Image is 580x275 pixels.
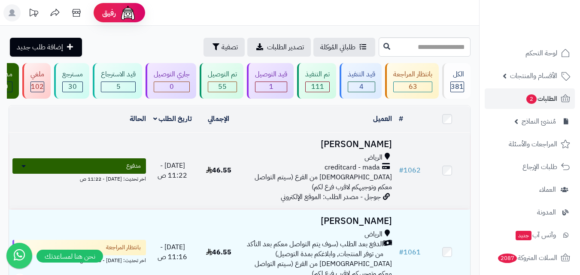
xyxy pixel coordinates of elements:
[364,230,383,239] span: الرياض
[485,202,575,223] a: المدونة
[101,82,135,92] div: 5
[313,38,375,57] a: طلباتي المُوكلة
[68,82,77,92] span: 30
[348,70,375,79] div: قيد التنفيذ
[526,94,537,104] span: 2
[170,82,174,92] span: 0
[63,82,82,92] div: 30
[281,192,381,202] span: جوجل - مصدر الطلب: الموقع الإلكتروني
[393,70,432,79] div: بانتظار المراجعة
[255,70,287,79] div: قيد التوصيل
[267,42,304,52] span: تصدير الطلبات
[101,70,136,79] div: قيد الاسترجاع
[12,174,146,183] div: اخر تحديث: [DATE] - 11:22 ص
[320,42,355,52] span: طلباتي المُوكلة
[91,63,144,99] a: قيد الاسترجاع 5
[516,231,531,240] span: جديد
[247,38,311,57] a: تصدير الطلبات
[144,63,198,99] a: جاري التوصيل 0
[399,165,404,175] span: #
[154,70,190,79] div: جاري التوصيل
[311,82,324,92] span: 111
[153,114,192,124] a: تاريخ الطلب
[295,63,338,99] a: تم التنفيذ 111
[399,114,403,124] a: #
[198,63,245,99] a: تم التوصيل 55
[158,160,187,181] span: [DATE] - 11:22 ص
[208,114,229,124] a: الإجمالي
[116,82,121,92] span: 5
[126,162,141,170] span: مدفوع
[62,70,83,79] div: مسترجع
[222,42,238,52] span: تصفية
[325,163,380,172] span: creditcard - mada
[306,82,329,92] div: 111
[31,82,44,92] span: 102
[450,70,464,79] div: الكل
[21,63,52,99] a: ملغي 102
[383,63,440,99] a: بانتظار المراجعة 63
[497,252,557,264] span: السلات المتروكة
[245,63,295,99] a: قيد التوصيل 1
[399,247,421,257] a: #1061
[102,8,116,18] span: رفيق
[348,82,375,92] div: 4
[509,138,557,150] span: المراجعات والأسئلة
[206,247,231,257] span: 46.55
[338,63,383,99] a: قيد التنفيذ 4
[522,115,556,127] span: مُنشئ النماذج
[23,4,44,24] a: تحديثات المنصة
[130,114,146,124] a: الحالة
[510,70,557,82] span: الأقسام والمنتجات
[30,70,44,79] div: ملغي
[394,82,432,92] div: 63
[525,47,557,59] span: لوحة التحكم
[485,43,575,63] a: لوحة التحكم
[485,225,575,245] a: وآتس آبجديد
[485,88,575,109] a: الطلبات2
[255,172,392,192] span: [DEMOGRAPHIC_DATA] من الفرع (سيتم التواصل معكم وتوجيهكم لاقرب فرع لكم)
[305,70,330,79] div: تم التنفيذ
[485,157,575,177] a: طلبات الإرجاع
[498,254,517,263] span: 2087
[119,4,137,21] img: ai-face.png
[399,165,421,175] a: #1062
[245,216,392,226] h3: [PERSON_NAME]
[206,165,231,175] span: 46.55
[245,139,392,149] h3: [PERSON_NAME]
[364,153,383,163] span: الرياض
[208,70,237,79] div: تم التوصيل
[440,63,472,99] a: الكل381
[539,184,556,196] span: العملاء
[359,82,364,92] span: 4
[158,242,187,262] span: [DATE] - 11:16 ص
[52,63,91,99] a: مسترجع 30
[203,38,245,57] button: تصفية
[522,161,557,173] span: طلبات الإرجاع
[485,248,575,268] a: السلات المتروكة2087
[245,239,383,259] span: الدفع بعد الطلب (سوف يتم التواصل معكم بعد التأكد من توفر المنتجات, وابلاغكم بمدة التوصيل)
[485,134,575,154] a: المراجعات والأسئلة
[10,38,82,57] a: إضافة طلب جديد
[485,179,575,200] a: العملاء
[373,114,392,124] a: العميل
[269,82,273,92] span: 1
[17,42,63,52] span: إضافة طلب جديد
[255,82,287,92] div: 1
[208,82,237,92] div: 55
[106,243,141,252] span: بانتظار المراجعة
[537,206,556,218] span: المدونة
[451,82,464,92] span: 381
[154,82,189,92] div: 0
[409,82,417,92] span: 63
[218,82,227,92] span: 55
[399,247,404,257] span: #
[525,93,557,105] span: الطلبات
[515,229,556,241] span: وآتس آب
